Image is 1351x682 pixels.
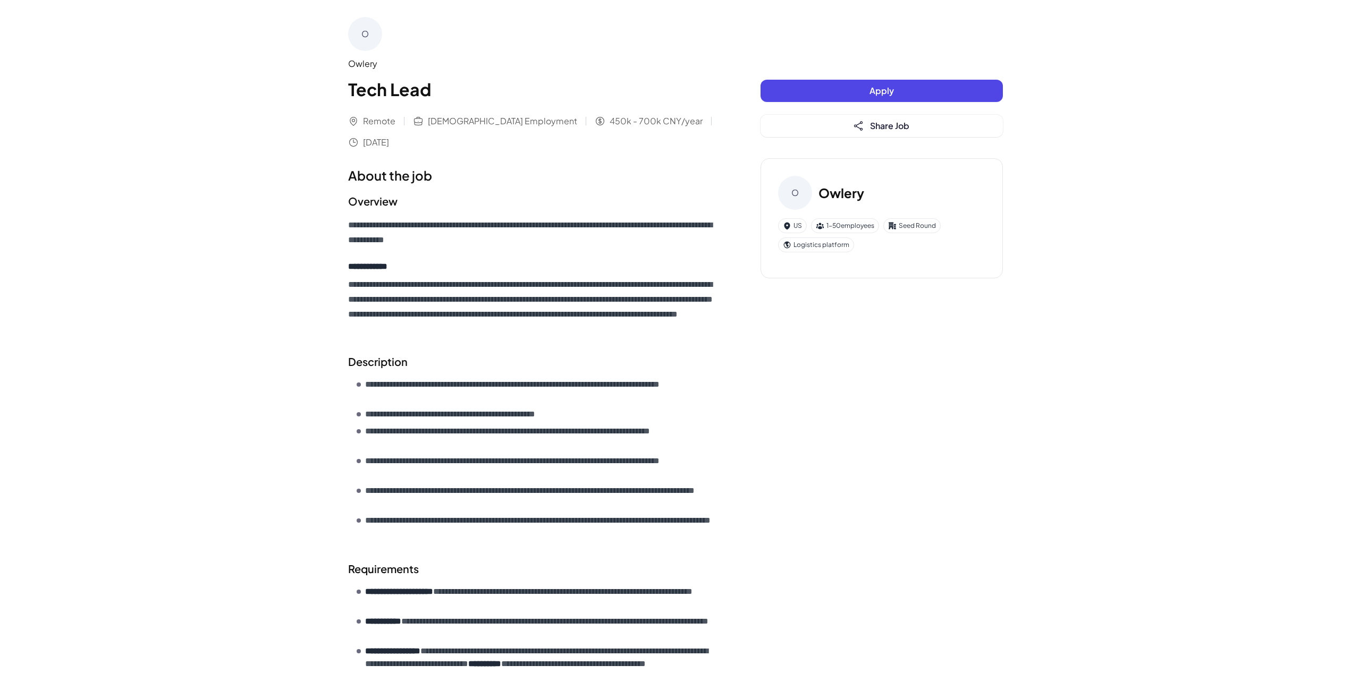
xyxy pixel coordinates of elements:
div: O [778,176,812,210]
button: Apply [761,80,1003,102]
h1: About the job [348,166,718,185]
div: Owlery [348,57,718,70]
h1: Tech Lead [348,76,718,102]
span: [DATE] [363,136,389,149]
span: Remote [363,115,395,127]
span: 450k - 700k CNY/year [610,115,703,127]
h2: Requirements [348,561,718,577]
button: Share Job [761,115,1003,137]
span: Share Job [870,120,909,131]
h3: Owlery [818,183,864,202]
h2: Overview [348,193,718,209]
div: 1-50 employees [811,218,879,233]
span: Apply [869,85,894,96]
h2: Description [348,354,718,370]
div: Seed Round [883,218,941,233]
span: [DEMOGRAPHIC_DATA] Employment [428,115,577,127]
div: Logistics platform [778,237,854,252]
div: US [778,218,807,233]
div: O [348,17,382,51]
